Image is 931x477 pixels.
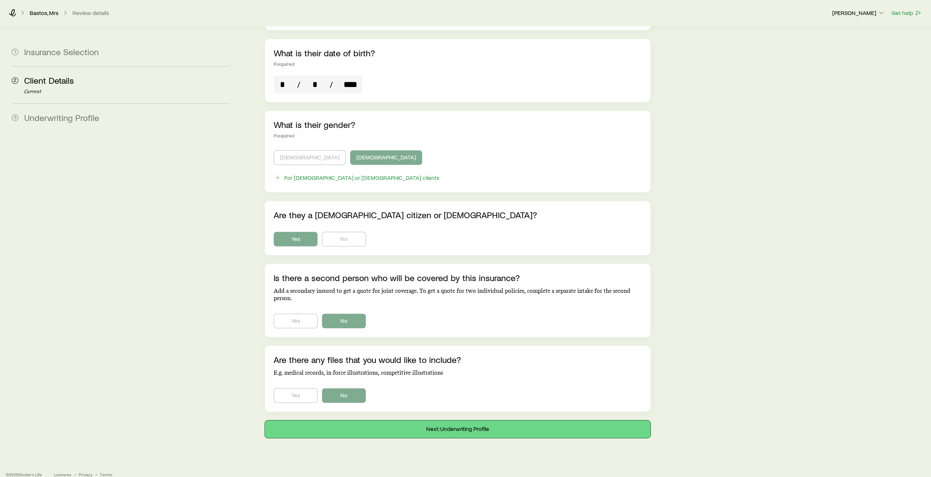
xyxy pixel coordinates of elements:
span: Insurance Selection [24,46,99,57]
button: [DEMOGRAPHIC_DATA] [350,150,422,165]
button: For [DEMOGRAPHIC_DATA] or [DEMOGRAPHIC_DATA] clients [274,174,440,182]
button: Next: Underwriting Profile [265,420,650,438]
button: [DEMOGRAPHIC_DATA] [274,150,346,165]
div: For [DEMOGRAPHIC_DATA] or [DEMOGRAPHIC_DATA] clients [284,174,439,181]
span: 2 [12,77,18,84]
button: No [322,388,366,403]
button: Yes [274,314,318,328]
p: What is their date of birth? [274,48,641,58]
button: [PERSON_NAME] [832,9,885,18]
button: Review details [72,10,109,16]
button: Get help [891,9,922,17]
p: Are there any files that you would like to include? [274,355,641,365]
p: Is there a second person who will be covered by this insurance? [274,273,641,283]
span: Underwriting Profile [24,112,99,123]
div: Required [274,133,641,139]
p: [PERSON_NAME] [832,9,885,16]
p: Add a secondary insured to get a quote for joint coverage. To get a quote for two individual poli... [274,287,641,302]
a: Bastos, Mrs [29,10,59,16]
span: Client Details [24,75,74,86]
p: E.g. medical records, in force illustrations, competitive illustrations [274,369,641,376]
p: Are they a [DEMOGRAPHIC_DATA] citizen or [DEMOGRAPHIC_DATA]? [274,210,641,220]
span: 3 [12,114,18,121]
span: / [327,79,336,90]
button: Yes [274,388,318,403]
button: No [322,232,366,246]
button: No [322,314,366,328]
p: Current [24,89,230,95]
button: Yes [274,232,318,246]
p: What is their gender? [274,120,641,130]
span: 1 [12,49,18,55]
span: / [294,79,303,90]
div: Required [274,61,641,67]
